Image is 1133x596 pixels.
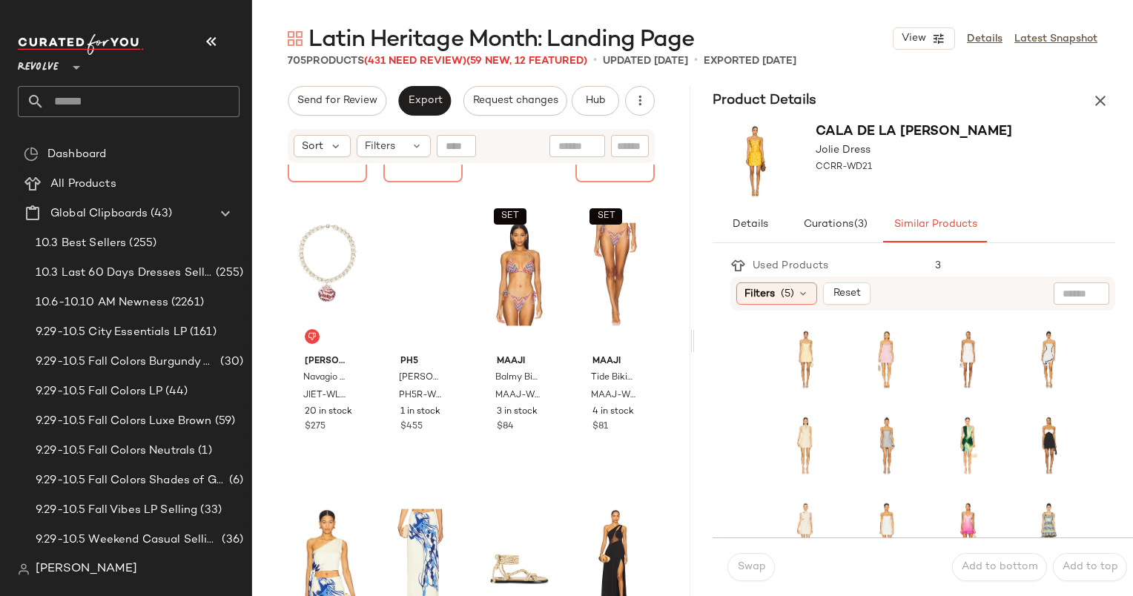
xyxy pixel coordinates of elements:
[226,472,243,489] span: (6)
[572,86,619,116] button: Hub
[217,354,243,371] span: (30)
[1023,328,1074,391] img: PH5R-WD24_V1.jpg
[472,95,558,107] span: Request changes
[833,288,861,299] span: Reset
[297,95,377,107] span: Send for Review
[213,265,243,282] span: (255)
[593,52,597,70] span: •
[305,355,350,368] span: [PERSON_NAME]
[187,324,217,341] span: (161)
[816,161,872,174] span: CCRR-WD21
[501,211,519,222] span: SET
[162,383,188,400] span: (44)
[197,502,222,519] span: (33)
[212,413,236,430] span: (59)
[293,199,362,349] img: JIET-WL55_V1.jpg
[303,371,349,385] span: Navagio Necklace
[36,472,226,489] span: 9.29-10.5 Fall Colors Shades of Green
[305,420,326,434] span: $275
[942,414,994,477] img: JSKI-WD546_V1.jpg
[308,332,317,341] img: svg%3e
[288,31,303,46] img: svg%3e
[168,294,204,311] span: (2261)
[823,282,871,305] button: Reset
[36,532,219,549] span: 9.29-10.5 Weekend Casual Selling
[694,52,698,70] span: •
[305,405,352,419] span: 20 in stock
[802,219,868,231] span: Curations
[398,86,451,116] button: Export
[780,414,831,477] img: CULG-WD414_V1.jpg
[816,125,1012,139] span: Cala de la [PERSON_NAME]
[36,560,137,578] span: [PERSON_NAME]
[893,219,977,231] span: Similar Products
[50,205,148,222] span: Global Clipboards
[861,500,912,563] img: SIF-WD179_V1.jpg
[302,139,323,154] span: Sort
[713,122,798,201] img: CCRR-WD21_V1.jpg
[861,328,912,391] img: ETOR-WD38_V1.jpg
[18,563,30,575] img: svg%3e
[745,258,840,274] div: Used Products
[780,328,831,391] img: SLEE-WD384_V1.jpg
[497,405,538,419] span: 3 in stock
[466,56,587,67] span: (59 New, 12 Featured)
[494,208,526,225] button: SET
[36,383,162,400] span: 9.29-10.5 Fall Colors LP
[36,294,168,311] span: 10.6-10.10 AM Newness
[407,95,442,107] span: Export
[901,33,926,44] span: View
[36,354,217,371] span: 9.29-10.5 Fall Colors Burgundy & Mauve
[853,219,868,231] span: (3)
[148,205,172,222] span: (43)
[288,86,386,116] button: Send for Review
[497,355,542,368] span: Maaji
[704,53,796,69] p: Exported [DATE]
[780,500,831,563] img: CULG-WD436_V1.jpg
[36,413,212,430] span: 9.29-10.5 Fall Colors Luxe Brown
[219,532,243,549] span: (36)
[592,420,608,434] span: $81
[126,235,156,252] span: (255)
[399,371,444,385] span: [PERSON_NAME] Mini Dress
[495,389,541,403] span: MAAJ-WX1188
[581,199,650,349] img: MAAJ-WX1192_V1.jpg
[50,176,116,193] span: All Products
[288,53,587,69] div: Products
[36,235,126,252] span: 10.3 Best Sellers
[861,414,912,477] img: ROFR-WD988_V1.jpg
[816,142,871,158] span: Jolie Dress
[303,389,349,403] span: JIET-WL55
[24,147,39,162] img: svg%3e
[288,56,306,67] span: 705
[36,502,197,519] span: 9.29-10.5 Fall Vibes LP Selling
[585,95,606,107] span: Hub
[399,389,444,403] span: PH5R-WD39
[18,34,144,55] img: cfy_white_logo.C9jOOHJF.svg
[36,443,195,460] span: 9.29-10.5 Fall Colors Neutrals
[942,500,994,563] img: NJAC-WD71_V1.jpg
[364,56,466,67] span: (431 Need Review)
[308,25,694,55] span: Latin Heritage Month: Landing Page
[1014,31,1097,47] a: Latest Snapshot
[589,208,622,225] button: SET
[596,211,615,222] span: SET
[36,265,213,282] span: 10.3 Last 60 Days Dresses Selling
[695,90,834,111] h3: Product Details
[1023,500,1074,563] img: AMAI-WD54_V1.jpg
[592,355,638,368] span: Maaji
[36,324,187,341] span: 9.29-10.5 City Essentials LP
[365,139,395,154] span: Filters
[1023,414,1074,477] img: SLEE-WD451_V1.jpg
[497,420,514,434] span: $84
[603,53,688,69] p: updated [DATE]
[731,219,767,231] span: Details
[942,328,994,391] img: FLER-WD112_V1.jpg
[18,50,59,77] span: Revolve
[591,371,636,385] span: Tide Bikini Bottom
[591,389,636,403] span: MAAJ-WX1192
[195,443,211,460] span: (1)
[400,355,446,368] span: PH5
[781,286,794,302] span: (5)
[592,405,634,419] span: 4 in stock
